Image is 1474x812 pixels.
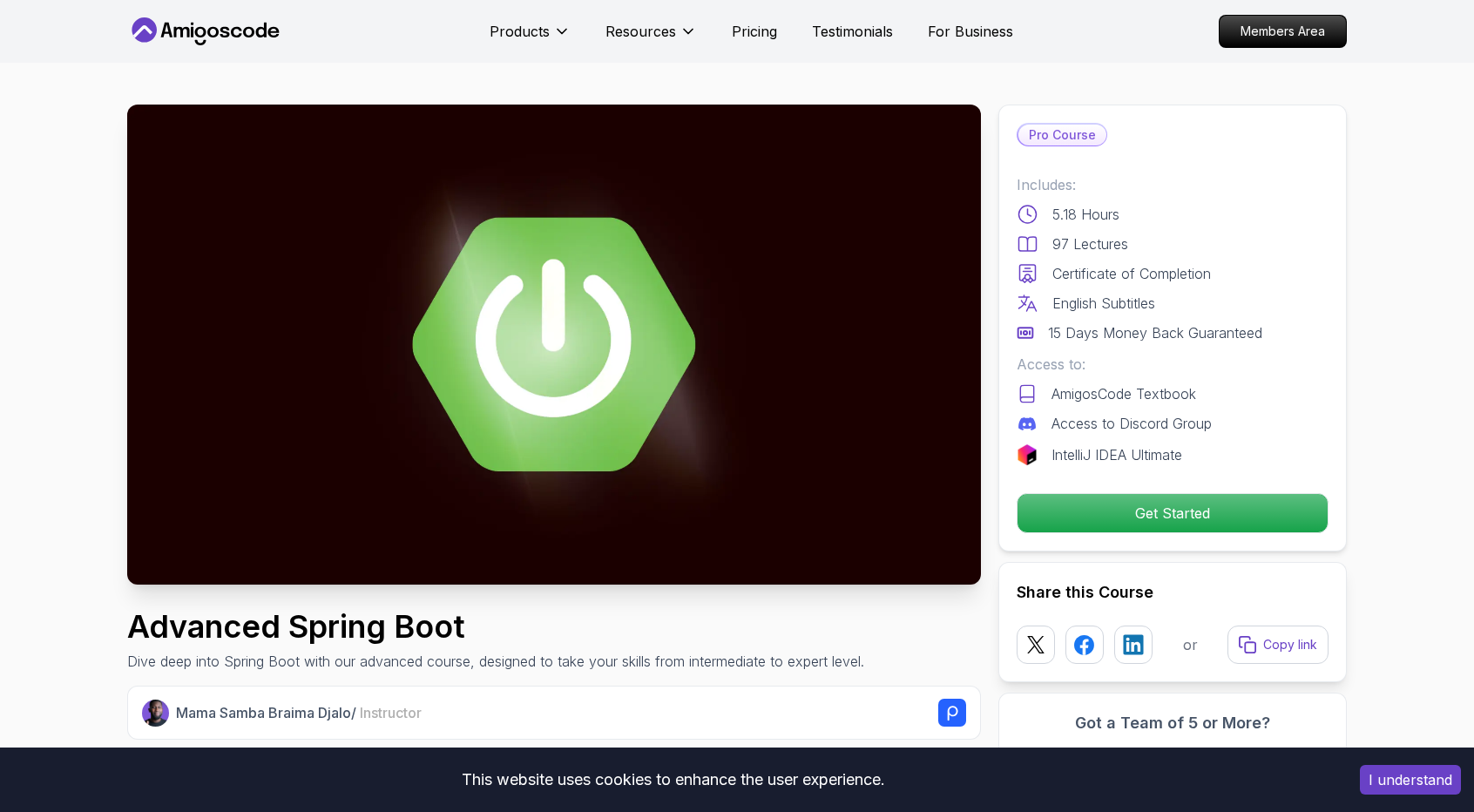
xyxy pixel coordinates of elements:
button: Products [490,21,571,56]
a: Members Area [1219,15,1347,48]
h2: Share this Course [1017,580,1329,605]
button: Copy link [1227,626,1329,664]
img: advanced-spring-boot_thumbnail [127,105,981,585]
p: 97 Lectures [1052,233,1128,254]
a: For Business [928,21,1013,42]
p: 5.18 Hours [1052,204,1119,225]
p: IntelliJ IDEA Ultimate [1051,444,1182,465]
p: Access to Discord Group [1051,413,1212,434]
p: Access to: [1017,354,1329,375]
p: English Subtitles [1052,293,1155,314]
p: or [1183,634,1198,655]
p: Pro Course [1018,125,1106,145]
img: Nelson Djalo [142,700,169,727]
div: This website uses cookies to enhance the user experience. [13,761,1334,799]
p: Resources [605,21,676,42]
a: Testimonials [812,21,893,42]
p: AmigosCode Textbook [1051,383,1196,404]
h3: Got a Team of 5 or More? [1017,711,1329,735]
p: With one subscription, give your entire team access to all courses and features. [1017,742,1329,784]
p: Members Area [1220,16,1346,47]
p: Products [490,21,550,42]
p: Mama Samba Braima Djalo / [176,702,422,723]
button: Get Started [1017,493,1329,533]
p: Get Started [1018,494,1328,532]
p: Certificate of Completion [1052,263,1211,284]
p: Dive deep into Spring Boot with our advanced course, designed to take your skills from intermedia... [127,651,864,672]
button: Accept cookies [1360,765,1461,795]
span: Instructor [360,704,422,721]
h1: Advanced Spring Boot [127,609,864,644]
p: 15 Days Money Back Guaranteed [1048,322,1262,343]
p: Includes: [1017,174,1329,195]
a: Pricing [732,21,777,42]
button: Resources [605,21,697,56]
p: Copy link [1263,636,1317,653]
img: jetbrains logo [1017,444,1038,465]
